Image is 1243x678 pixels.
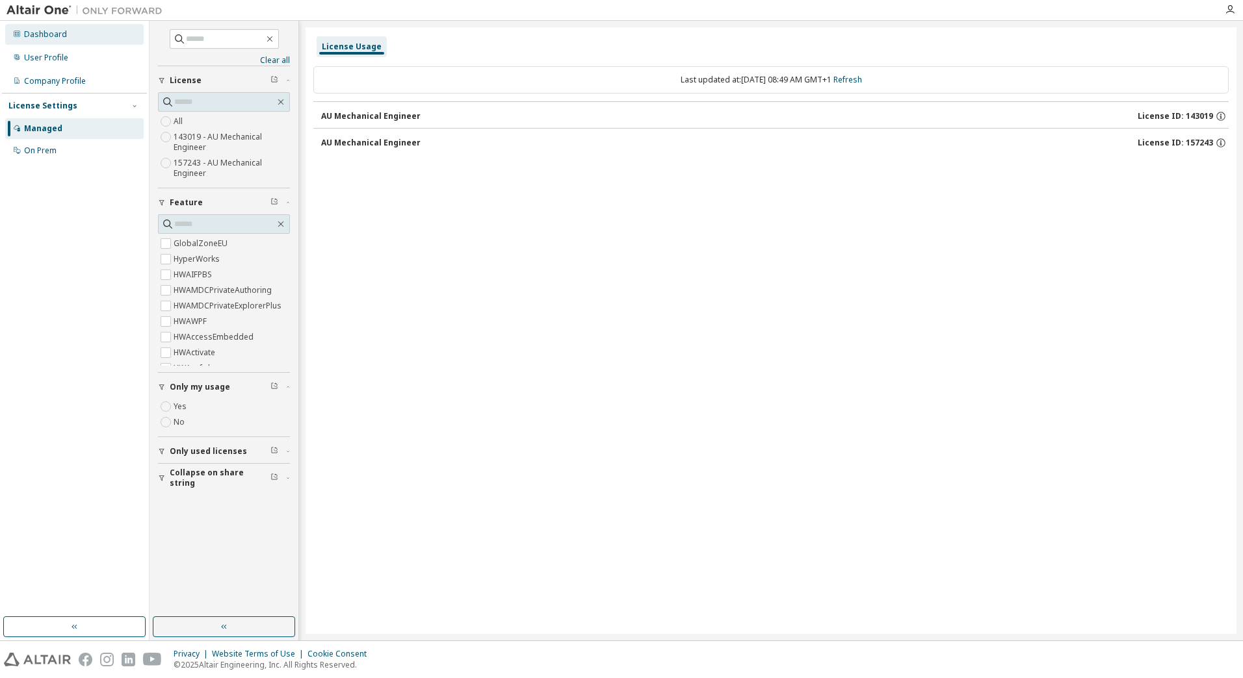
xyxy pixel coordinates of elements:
[1138,111,1213,121] span: License ID: 143019
[174,399,189,414] label: Yes
[158,188,290,217] button: Feature
[321,111,421,121] div: AU Mechanical Engineer
[321,129,1229,157] button: AU Mechanical EngineerLicense ID: 157243
[158,464,290,492] button: Collapse on share string
[174,251,222,267] label: HyperWorks
[158,66,290,95] button: License
[24,145,57,156] div: On Prem
[321,102,1229,131] button: AU Mechanical EngineerLicense ID: 143019
[174,649,212,659] div: Privacy
[170,382,230,392] span: Only my usage
[212,649,307,659] div: Website Terms of Use
[174,129,290,155] label: 143019 - AU Mechanical Engineer
[174,114,185,129] label: All
[313,66,1229,94] div: Last updated at: [DATE] 08:49 AM GMT+1
[174,360,215,376] label: HWAcufwh
[270,75,278,86] span: Clear filter
[174,659,374,670] p: © 2025 Altair Engineering, Inc. All Rights Reserved.
[321,138,421,148] div: AU Mechanical Engineer
[174,314,209,329] label: HWAWPF
[24,29,67,40] div: Dashboard
[158,55,290,66] a: Clear all
[143,653,162,666] img: youtube.svg
[122,653,135,666] img: linkedin.svg
[79,653,92,666] img: facebook.svg
[174,282,274,298] label: HWAMDCPrivateAuthoring
[322,42,382,52] div: License Usage
[174,155,290,181] label: 157243 - AU Mechanical Engineer
[833,74,862,85] a: Refresh
[170,446,247,457] span: Only used licenses
[170,75,202,86] span: License
[170,468,270,488] span: Collapse on share string
[24,123,62,134] div: Managed
[174,414,187,430] label: No
[158,437,290,466] button: Only used licenses
[8,101,77,111] div: License Settings
[7,4,169,17] img: Altair One
[174,345,218,360] label: HWActivate
[270,446,278,457] span: Clear filter
[174,267,215,282] label: HWAIFPBS
[158,373,290,401] button: Only my usage
[270,473,278,483] span: Clear filter
[270,197,278,208] span: Clear filter
[174,236,230,251] label: GlobalZoneEU
[1138,138,1213,148] span: License ID: 157243
[24,76,86,86] div: Company Profile
[170,197,203,208] span: Feature
[100,653,114,666] img: instagram.svg
[270,382,278,392] span: Clear filter
[307,649,374,659] div: Cookie Consent
[24,53,68,63] div: User Profile
[4,653,71,666] img: altair_logo.svg
[174,298,284,314] label: HWAMDCPrivateExplorerPlus
[174,329,256,345] label: HWAccessEmbedded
